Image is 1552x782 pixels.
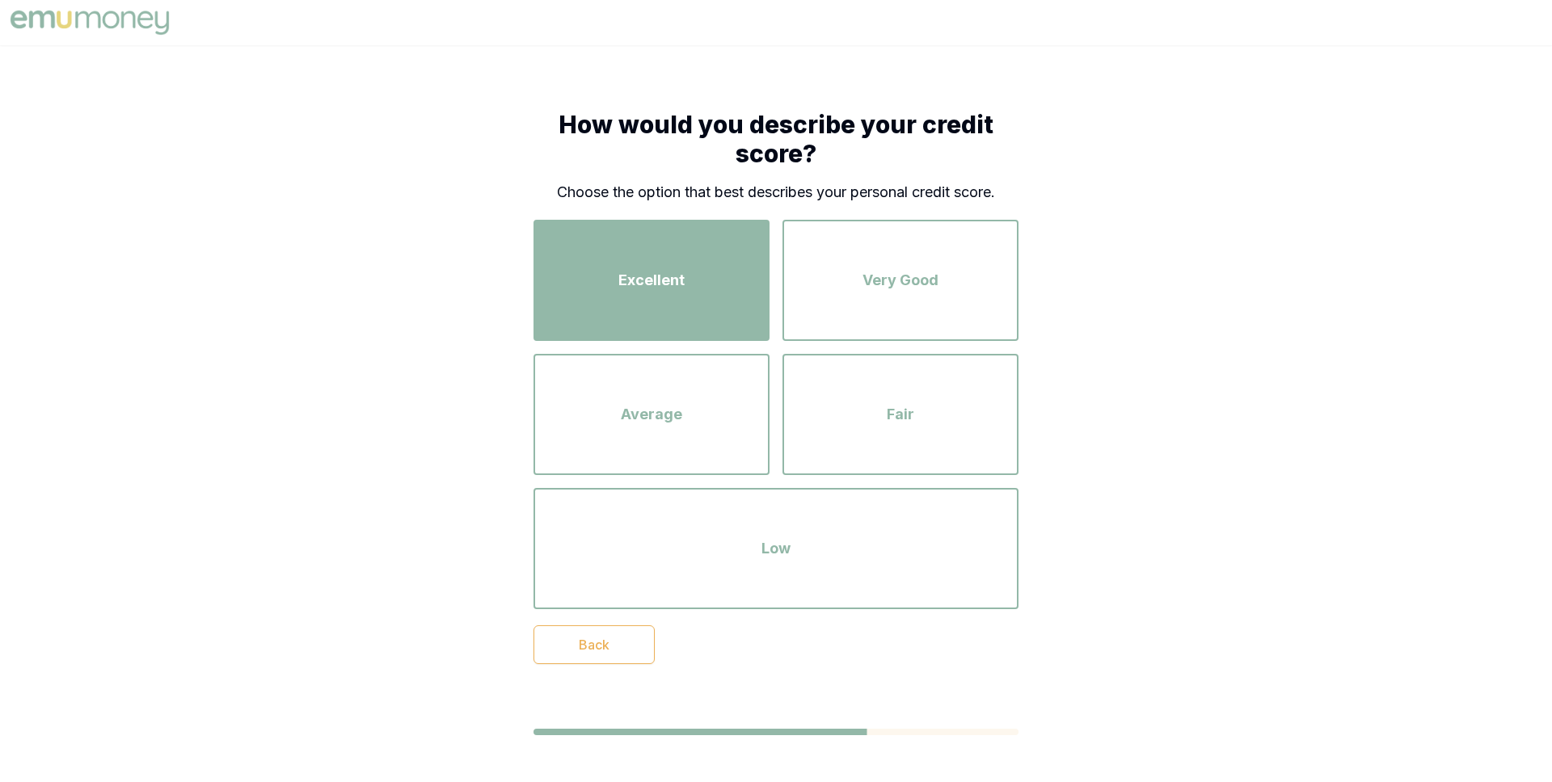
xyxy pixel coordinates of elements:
button: Back [533,625,655,664]
button: Fair [782,354,1018,475]
img: Emu Money [6,6,173,39]
span: Average [621,403,682,426]
p: Choose the option that best describes your personal credit score. [533,181,1018,204]
span: Fair [887,403,914,426]
span: Excellent [618,269,685,292]
button: Average [533,354,770,475]
button: Low [533,488,1018,609]
button: Excellent [533,220,770,341]
h1: How would you describe your credit score? [533,110,1018,168]
button: Very Good [782,220,1018,341]
span: Low [761,537,791,560]
span: Very Good [862,269,938,292]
